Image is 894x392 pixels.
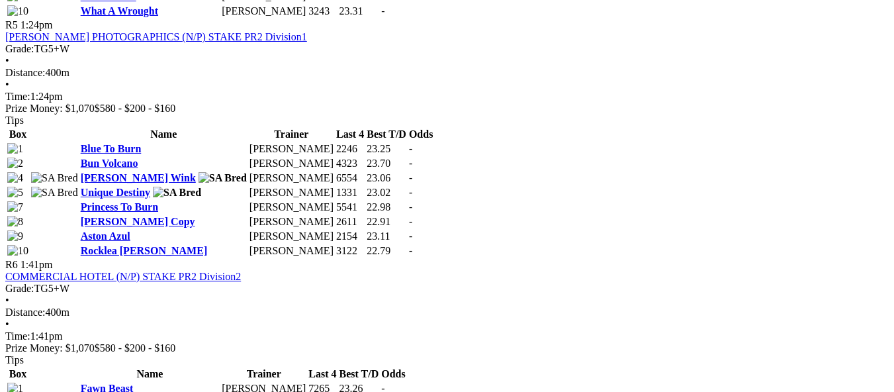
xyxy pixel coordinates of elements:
[5,259,18,270] span: R6
[81,158,138,169] a: Bun Volcano
[308,5,337,18] td: 3243
[366,142,407,156] td: 23.25
[366,128,407,141] th: Best T/D
[81,216,195,227] a: [PERSON_NAME] Copy
[5,307,889,318] div: 400m
[409,172,412,183] span: -
[9,368,27,379] span: Box
[335,171,365,185] td: 6554
[5,31,307,42] a: [PERSON_NAME] PHOTOGRAPHICS (N/P) STAKE PR2 Division1
[80,367,220,381] th: Name
[409,187,412,198] span: -
[7,5,28,17] img: 10
[31,172,78,184] img: SA Bred
[5,318,9,330] span: •
[21,259,53,270] span: 1:41pm
[335,157,365,170] td: 4323
[366,157,407,170] td: 23.70
[409,245,412,256] span: -
[249,128,334,141] th: Trainer
[249,171,334,185] td: [PERSON_NAME]
[409,158,412,169] span: -
[409,230,412,242] span: -
[335,186,365,199] td: 1331
[5,342,889,354] div: Prize Money: $1,070
[381,5,384,17] span: -
[339,367,380,381] th: Best T/D
[81,187,150,198] a: Unique Destiny
[5,43,34,54] span: Grade:
[5,79,9,90] span: •
[5,283,889,295] div: TG5+W
[7,216,23,228] img: 8
[5,91,30,102] span: Time:
[366,230,407,243] td: 23.11
[7,158,23,170] img: 2
[81,230,130,242] a: Aston Azul
[5,354,24,366] span: Tips
[81,5,158,17] a: What A Wrought
[409,216,412,227] span: -
[31,187,78,199] img: SA Bred
[409,143,412,154] span: -
[335,201,365,214] td: 5541
[95,103,176,114] span: $580 - $200 - $160
[81,245,208,256] a: Rocklea [PERSON_NAME]
[5,91,889,103] div: 1:24pm
[221,367,306,381] th: Trainer
[81,143,142,154] a: Blue To Burn
[366,171,407,185] td: 23.06
[153,187,201,199] img: SA Bred
[335,215,365,228] td: 2611
[335,142,365,156] td: 2246
[249,142,334,156] td: [PERSON_NAME]
[5,67,45,78] span: Distance:
[380,367,406,381] th: Odds
[409,201,412,213] span: -
[366,186,407,199] td: 23.02
[199,172,247,184] img: SA Bred
[80,128,247,141] th: Name
[7,230,23,242] img: 9
[5,43,889,55] div: TG5+W
[366,201,407,214] td: 22.98
[335,230,365,243] td: 2154
[21,19,53,30] span: 1:24pm
[95,342,176,354] span: $580 - $200 - $160
[81,172,196,183] a: [PERSON_NAME] Wink
[9,128,27,140] span: Box
[339,5,380,18] td: 23.31
[7,245,28,257] img: 10
[5,55,9,66] span: •
[249,215,334,228] td: [PERSON_NAME]
[249,157,334,170] td: [PERSON_NAME]
[335,244,365,258] td: 3122
[408,128,433,141] th: Odds
[221,5,306,18] td: [PERSON_NAME]
[7,187,23,199] img: 5
[366,215,407,228] td: 22.91
[5,330,30,342] span: Time:
[335,128,365,141] th: Last 4
[5,19,18,30] span: R5
[5,330,889,342] div: 1:41pm
[5,103,889,115] div: Prize Money: $1,070
[366,244,407,258] td: 22.79
[249,186,334,199] td: [PERSON_NAME]
[5,283,34,294] span: Grade:
[5,271,241,282] a: COMMERCIAL HOTEL (N/P) STAKE PR2 Division2
[7,143,23,155] img: 1
[5,307,45,318] span: Distance:
[5,295,9,306] span: •
[7,172,23,184] img: 4
[249,230,334,243] td: [PERSON_NAME]
[249,201,334,214] td: [PERSON_NAME]
[249,244,334,258] td: [PERSON_NAME]
[5,115,24,126] span: Tips
[7,201,23,213] img: 7
[308,367,337,381] th: Last 4
[81,201,158,213] a: Princess To Burn
[5,67,889,79] div: 400m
